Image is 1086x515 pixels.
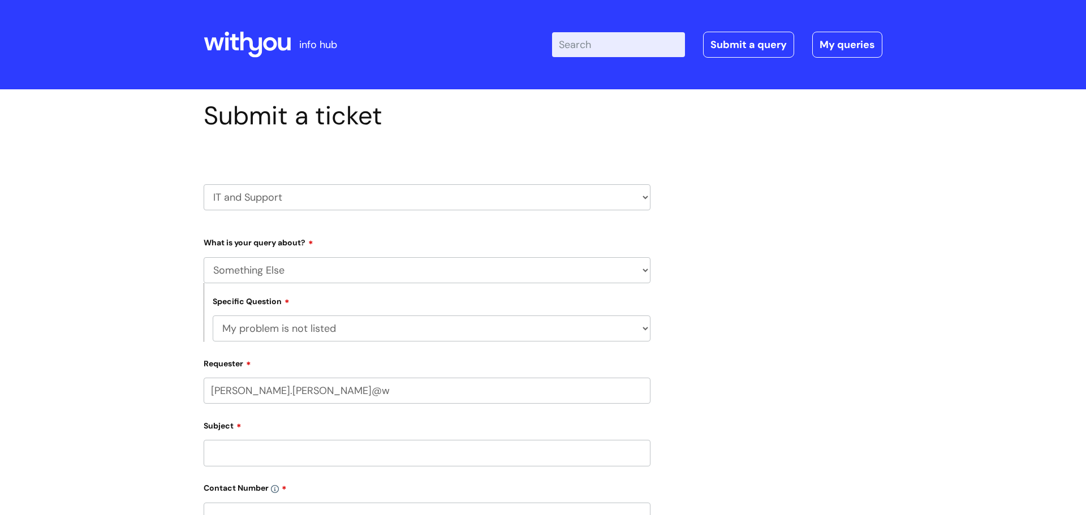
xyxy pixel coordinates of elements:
label: What is your query about? [204,234,650,248]
label: Specific Question [213,295,290,306]
label: Contact Number [204,479,650,493]
label: Requester [204,355,650,369]
a: Submit a query [703,32,794,58]
a: My queries [812,32,882,58]
input: Search [552,32,685,57]
label: Subject [204,417,650,431]
input: Email [204,378,650,404]
h1: Submit a ticket [204,101,650,131]
p: info hub [299,36,337,54]
img: info-icon.svg [271,485,279,493]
